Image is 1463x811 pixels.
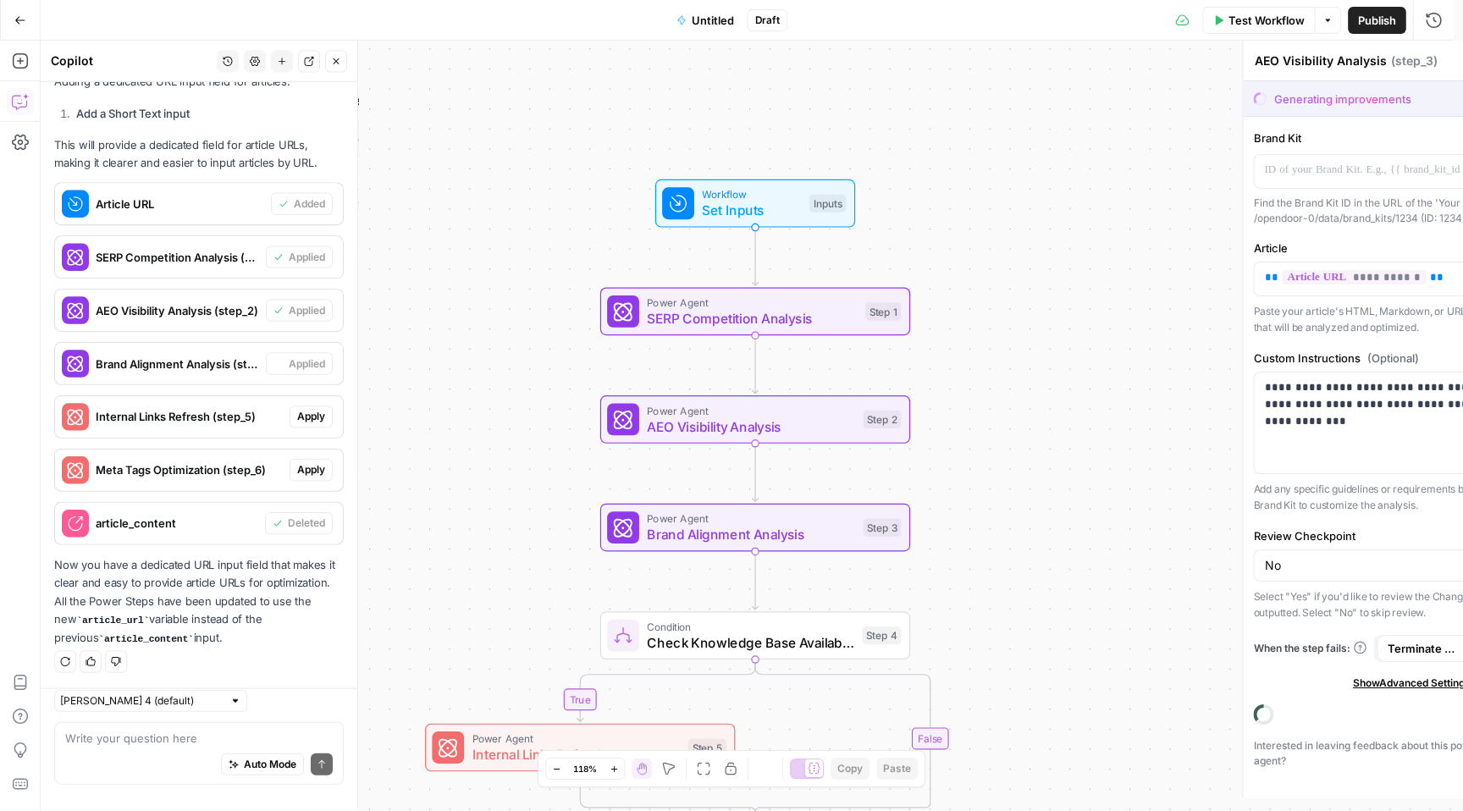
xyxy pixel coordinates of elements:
span: Draft [755,13,781,28]
div: Step 2 [864,411,902,428]
span: Workflow [702,186,801,202]
span: Applied [289,356,325,371]
span: Internal Links Refresh [472,744,681,764]
span: Power Agent [647,510,855,527]
span: Power Agent [647,295,857,311]
span: article_content [96,515,258,532]
span: Applied [289,250,325,265]
button: Test Workflow [1202,7,1314,34]
button: Apply [290,459,333,481]
span: (Optional) [1367,350,1419,367]
span: Brand Alignment Analysis [647,525,855,545]
textarea: AEO Visibility Analysis [1255,52,1387,69]
strong: Add a Short Text input [76,107,190,120]
input: Claude Sonnet 4 (default) [60,692,223,709]
code: article_url [76,615,149,626]
span: Meta Tags Optimization (step_6) [96,461,283,478]
button: Auto Mode [221,753,304,775]
button: Applied [266,299,333,321]
span: SERP Competition Analysis (step_1) [96,249,259,266]
span: Condition [647,619,854,635]
div: Step 5 [688,738,726,756]
span: Set Inputs [702,201,801,221]
code: article_content [98,634,193,644]
p: This will provide a dedicated field for article URLs, making it clearer and easier to input artic... [54,135,344,172]
button: Added [271,193,333,215]
div: Step 1 [865,302,902,320]
span: Added [294,196,325,212]
div: Inputs [809,195,847,212]
button: Untitled [666,7,743,34]
button: Applied [266,246,333,268]
g: Edge from step_2 to step_3 [752,444,758,502]
span: SERP Competition Analysis [647,308,857,328]
g: Edge from step_1 to step_2 [752,335,758,394]
span: Check Knowledge Base Availability [647,632,854,653]
span: Applied [289,303,325,318]
div: ConditionCheck Knowledge Base AvailabilityStep 4 [600,611,910,659]
span: Copy [837,761,863,776]
a: When the step fails: [1254,641,1367,656]
span: Untitled [692,12,734,29]
span: Paste [883,761,911,776]
button: Publish [1348,7,1406,34]
button: Copy [831,758,870,780]
span: Publish [1358,12,1396,29]
span: AEO Visibility Analysis (step_2) [96,302,259,319]
span: Apply [297,409,325,424]
span: Apply [297,462,325,477]
button: Paste [876,758,918,780]
div: Power AgentAEO Visibility AnalysisStep 2 [600,395,910,444]
div: WorkflowSet InputsInputs [600,179,910,228]
p: Now you have a dedicated URL input field that makes it clear and easy to provide article URLs for... [54,556,344,648]
span: Power Agent [472,731,681,747]
p: Adding a dedicated URL input field for articles: [54,73,344,91]
div: Power AgentSERP Competition AnalysisStep 1 [600,287,910,335]
span: Auto Mode [244,757,296,772]
div: Copilot [51,52,212,69]
button: Apply [290,405,333,428]
g: Edge from step_3 to step_4 [752,551,758,610]
div: Generating improvements [1274,91,1411,108]
g: Edge from step_4 to step_5 [577,659,755,721]
span: Test Workflow [1228,12,1304,29]
span: Article URL [96,196,264,212]
span: Power Agent [647,402,855,418]
span: Brand Alignment Analysis (step_3) [96,355,259,372]
span: 118% [573,762,597,775]
button: Applied [266,352,333,374]
span: Deleted [288,516,325,531]
g: Edge from start to step_1 [752,228,758,286]
button: Deleted [265,512,333,534]
div: Step 3 [864,518,902,536]
div: Power AgentBrand Alignment AnalysisStep 3 [600,504,910,552]
span: Internal Links Refresh (step_5) [96,408,283,425]
span: ( step_3 ) [1391,52,1438,69]
div: Step 4 [862,626,901,644]
span: AEO Visibility Analysis [647,417,855,437]
div: Power AgentInternal Links RefreshStep 5 [425,724,735,772]
span: Terminate Workflow [1388,640,1463,657]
